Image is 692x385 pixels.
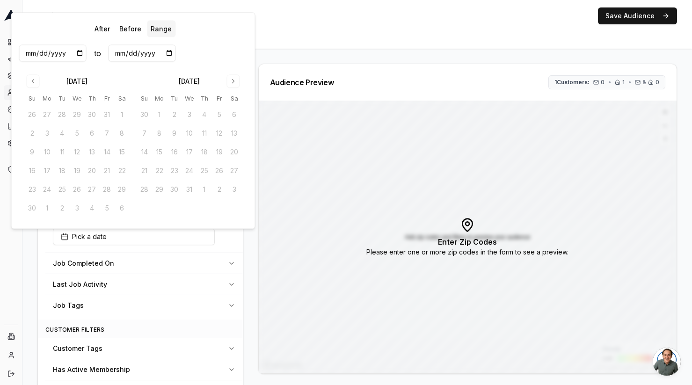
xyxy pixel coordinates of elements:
[642,79,646,86] span: &
[115,94,130,103] th: Saturday
[66,77,87,86] div: [DATE]
[366,247,568,257] p: Please enter one or more zip codes in the form to see a preview.
[61,232,107,241] span: Pick a date
[601,79,605,86] span: 0
[197,94,212,103] th: Thursday
[45,253,243,274] button: Job Completed On
[182,94,197,103] th: Wednesday
[27,75,40,88] button: Go to previous month
[227,75,240,88] button: Go to next month
[53,259,114,268] span: Job Completed On
[94,48,101,59] span: to
[554,79,590,86] span: 1 Customers:
[656,79,659,86] span: 0
[53,365,130,374] span: Has Active Membership
[55,94,70,103] th: Tuesday
[45,274,243,295] button: Last Job Activity
[622,79,625,86] span: 1
[270,79,334,86] div: Audience Preview
[70,94,85,103] th: Wednesday
[179,77,200,86] div: [DATE]
[147,21,175,37] button: Range
[53,280,107,289] span: Last Job Activity
[91,21,114,37] button: After
[116,21,145,37] button: Before
[40,94,55,103] th: Monday
[53,344,102,353] span: Customer Tags
[598,7,677,24] button: Save Audience
[53,301,84,310] span: Job Tags
[4,366,19,381] button: Log out
[114,9,190,22] span: Name your audience
[227,94,242,103] th: Saturday
[60,11,93,21] span: Audiences
[653,348,681,376] div: Open chat
[438,236,497,247] p: Enter Zip Codes
[212,94,227,103] th: Friday
[152,94,167,103] th: Monday
[45,338,243,359] button: Customer Tags
[100,94,115,103] th: Friday
[137,94,152,103] th: Sunday
[167,94,182,103] th: Tuesday
[45,295,243,316] button: Job Tags
[45,225,243,253] div: Last Invoice Date
[57,9,205,22] nav: breadcrumb
[45,359,243,380] button: Has Active Membership
[45,326,105,333] span: Customer Filters
[25,94,40,103] th: Sunday
[53,228,215,245] button: Pick a date
[85,94,100,103] th: Thursday
[628,79,631,86] span: •
[608,79,611,86] span: •
[548,75,665,89] button: 1Customers:0•1•&0
[57,9,97,22] a: Audiences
